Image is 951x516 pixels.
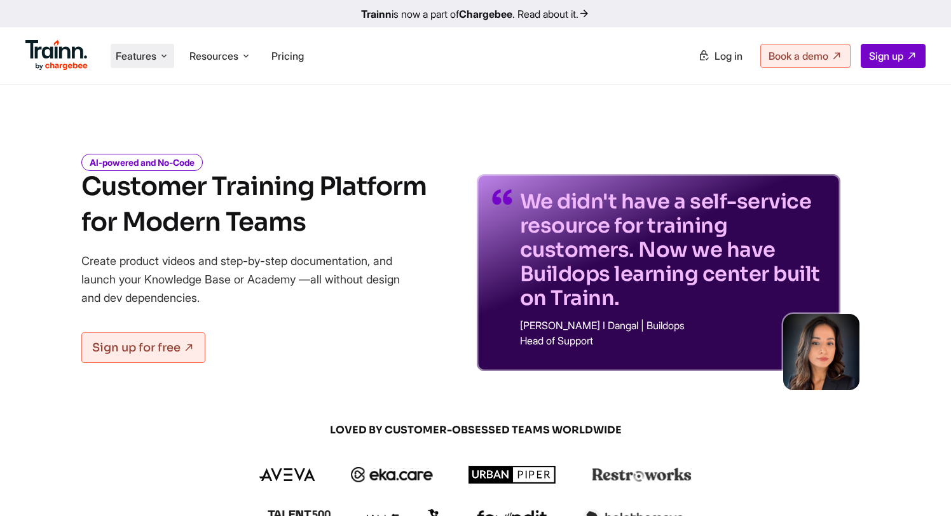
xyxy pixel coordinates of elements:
img: ekacare logo [351,467,434,482]
img: aveva logo [259,468,315,481]
a: Pricing [271,50,304,62]
span: Features [116,49,156,63]
h1: Customer Training Platform for Modern Teams [81,169,427,240]
span: Book a demo [769,50,828,62]
p: Head of Support [520,336,825,346]
p: We didn't have a self-service resource for training customers. Now we have Buildops learning cent... [520,189,825,310]
a: Book a demo [760,44,851,68]
a: Sign up [861,44,926,68]
img: sabina-buildops.d2e8138.png [783,314,859,390]
a: Log in [690,44,750,67]
i: AI-powered and No-Code [81,154,203,171]
p: Create product videos and step-by-step documentation, and launch your Knowledge Base or Academy —... [81,252,418,307]
span: Resources [189,49,238,63]
a: Sign up for free [81,332,205,363]
img: Trainn Logo [25,40,88,71]
img: urbanpiper logo [469,466,556,484]
b: Trainn [361,8,392,20]
span: LOVED BY CUSTOMER-OBSESSED TEAMS WORLDWIDE [170,423,781,437]
iframe: Chat Widget [887,455,951,516]
p: [PERSON_NAME] I Dangal | Buildops [520,320,825,330]
img: quotes-purple.41a7099.svg [492,189,512,205]
span: Sign up [869,50,903,62]
span: Log in [715,50,742,62]
b: Chargebee [459,8,512,20]
img: restroworks logo [592,468,692,482]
